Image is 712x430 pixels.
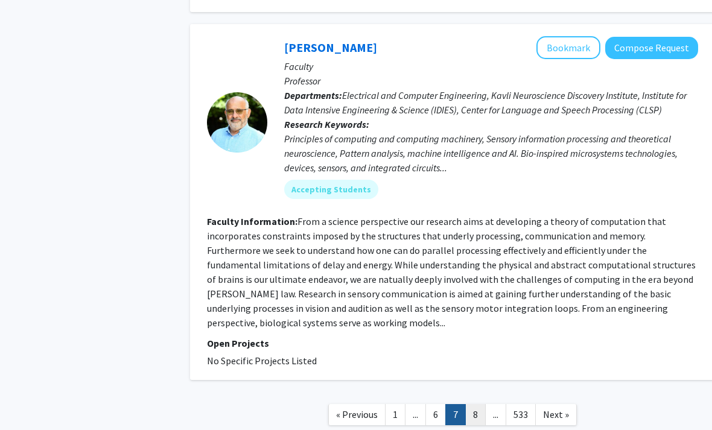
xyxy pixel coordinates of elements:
[336,408,378,420] span: « Previous
[284,89,687,116] span: Electrical and Computer Engineering, Kavli Neuroscience Discovery Institute, Institute for Data I...
[536,36,600,59] button: Add Andreas Andreou to Bookmarks
[493,408,498,420] span: ...
[207,215,696,329] fg-read-more: From a science perspective our research aims at developing a theory of computation that incorpora...
[284,89,342,101] b: Departments:
[506,404,536,425] a: 533
[207,355,317,367] span: No Specific Projects Listed
[284,131,698,175] div: Principles of computing and computing machinery, Sensory information processing and theoretical n...
[413,408,418,420] span: ...
[284,74,698,88] p: Professor
[605,37,698,59] button: Compose Request to Andreas Andreou
[385,404,405,425] a: 1
[535,404,577,425] a: Next
[284,118,369,130] b: Research Keywords:
[543,408,569,420] span: Next »
[425,404,446,425] a: 6
[445,404,466,425] a: 7
[465,404,486,425] a: 8
[284,40,377,55] a: [PERSON_NAME]
[284,59,698,74] p: Faculty
[328,404,386,425] a: Previous
[9,376,51,421] iframe: Chat
[207,336,698,350] p: Open Projects
[284,180,378,199] mat-chip: Accepting Students
[207,215,297,227] b: Faculty Information:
